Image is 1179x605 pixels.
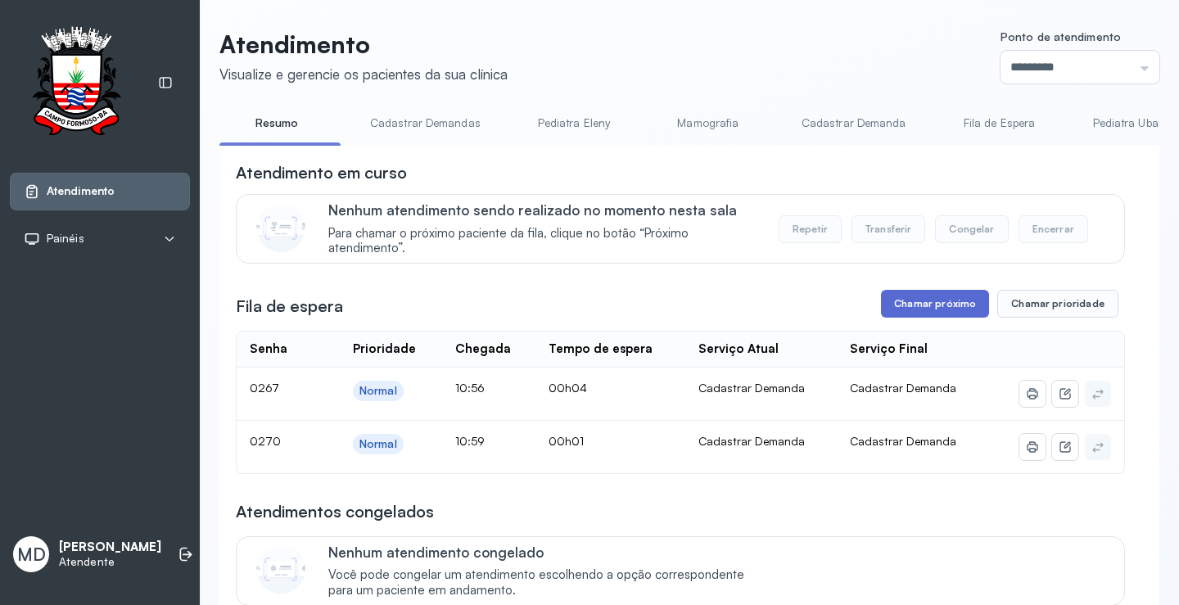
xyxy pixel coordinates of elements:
span: Cadastrar Demanda [850,434,956,448]
div: Cadastrar Demanda [698,381,824,395]
span: Você pode congelar um atendimento escolhendo a opção correspondente para um paciente em andamento. [328,567,761,598]
button: Transferir [851,215,926,243]
h3: Fila de espera [236,295,343,318]
button: Encerrar [1019,215,1088,243]
a: Cadastrar Demandas [354,110,497,137]
span: Cadastrar Demanda [850,381,956,395]
img: Imagem de CalloutCard [256,203,305,252]
span: 10:56 [455,381,485,395]
a: Pediatra Eleny [517,110,631,137]
button: Chamar prioridade [997,290,1118,318]
img: Imagem de CalloutCard [256,544,305,594]
span: 00h01 [549,434,584,448]
p: Atendente [59,555,161,569]
div: Senha [250,341,287,357]
span: Painéis [47,232,84,246]
button: Congelar [935,215,1008,243]
div: Chegada [455,341,511,357]
a: Mamografia [651,110,766,137]
p: Nenhum atendimento congelado [328,544,761,561]
div: Tempo de espera [549,341,653,357]
h3: Atendimentos congelados [236,500,434,523]
div: Cadastrar Demanda [698,434,824,449]
p: Nenhum atendimento sendo realizado no momento nesta sala [328,201,761,219]
a: Resumo [219,110,334,137]
h3: Atendimento em curso [236,161,407,184]
a: Cadastrar Demanda [785,110,923,137]
a: Fila de Espera [942,110,1057,137]
div: Serviço Atual [698,341,779,357]
span: 0270 [250,434,281,448]
div: Normal [359,384,397,398]
p: Atendimento [219,29,508,59]
span: Para chamar o próximo paciente da fila, clique no botão “Próximo atendimento”. [328,226,761,257]
span: 00h04 [549,381,587,395]
span: Ponto de atendimento [1001,29,1121,43]
a: Atendimento [24,183,176,200]
img: Logotipo do estabelecimento [17,26,135,140]
p: [PERSON_NAME] [59,540,161,555]
div: Prioridade [353,341,416,357]
div: Normal [359,437,397,451]
span: 10:59 [455,434,485,448]
button: Repetir [779,215,842,243]
span: Atendimento [47,184,115,198]
div: Serviço Final [850,341,928,357]
button: Chamar próximo [881,290,989,318]
div: Visualize e gerencie os pacientes da sua clínica [219,65,508,83]
span: 0267 [250,381,279,395]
